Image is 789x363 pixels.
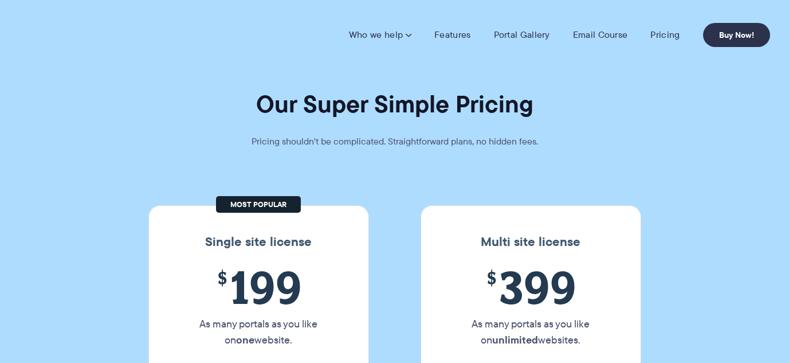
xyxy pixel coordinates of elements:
[650,29,680,41] a: Pricing
[223,134,567,150] p: Pricing shouldn't be complicated. Straightforward plans, no hidden fees.
[453,316,609,348] p: As many portals as you like on websites.
[433,235,629,249] h3: Multi site license
[703,23,770,47] a: Buy Now!
[492,332,538,348] strong: unlimited
[236,332,254,348] strong: one
[180,316,337,348] p: As many portals as you like on website.
[434,29,470,41] a: Features
[573,29,628,41] a: Email Course
[494,29,550,41] a: Portal Gallery
[180,261,337,313] span: 199
[160,235,357,249] h3: Single site license
[349,29,411,41] a: Who we help
[453,261,609,313] span: 399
